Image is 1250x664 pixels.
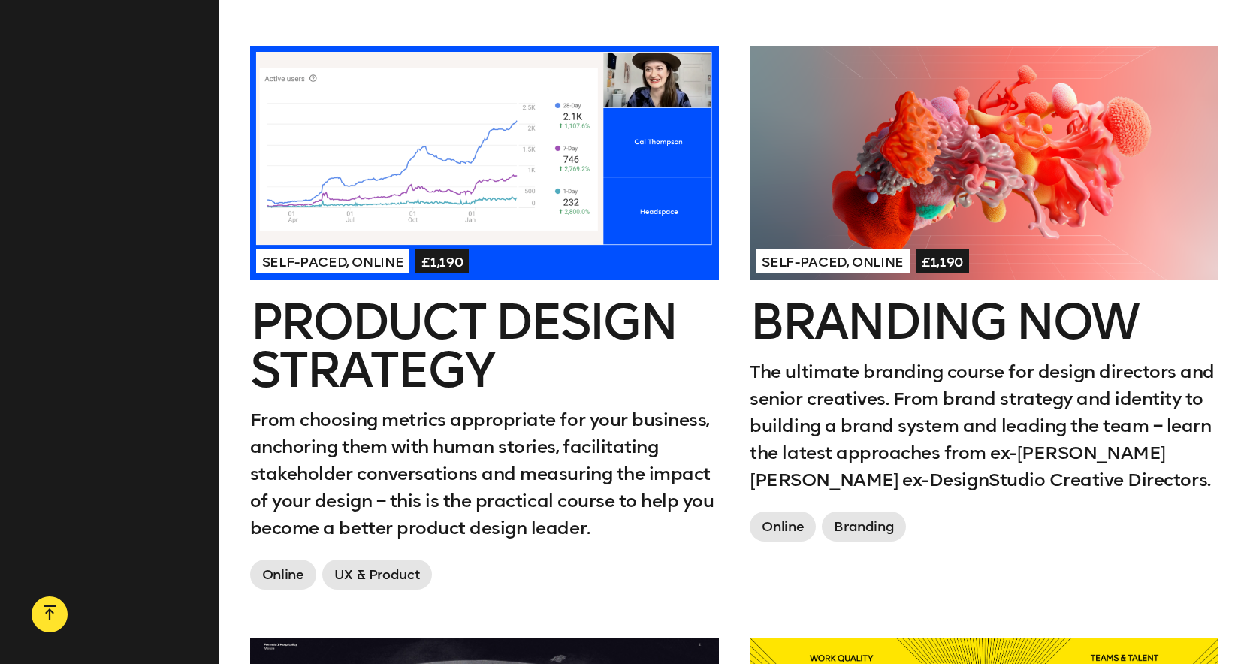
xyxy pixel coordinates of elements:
h2: Branding Now [750,298,1218,346]
a: Self-paced, Online£1,190Branding NowThe ultimate branding course for design directors and senior ... [750,46,1218,548]
h2: Product Design Strategy [250,298,719,394]
span: Branding [822,512,906,542]
span: Online [750,512,816,542]
span: Self-paced, Online [756,249,910,273]
span: UX & Product [322,560,433,590]
span: £1,190 [415,249,469,273]
p: The ultimate branding course for design directors and senior creatives. From brand strategy and i... [750,358,1218,493]
span: Self-paced, Online [256,249,410,273]
span: Online [250,560,316,590]
p: From choosing metrics appropriate for your business, anchoring them with human stories, facilitat... [250,406,719,542]
a: Self-paced, Online£1,190Product Design StrategyFrom choosing metrics appropriate for your busines... [250,46,719,596]
span: £1,190 [916,249,969,273]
